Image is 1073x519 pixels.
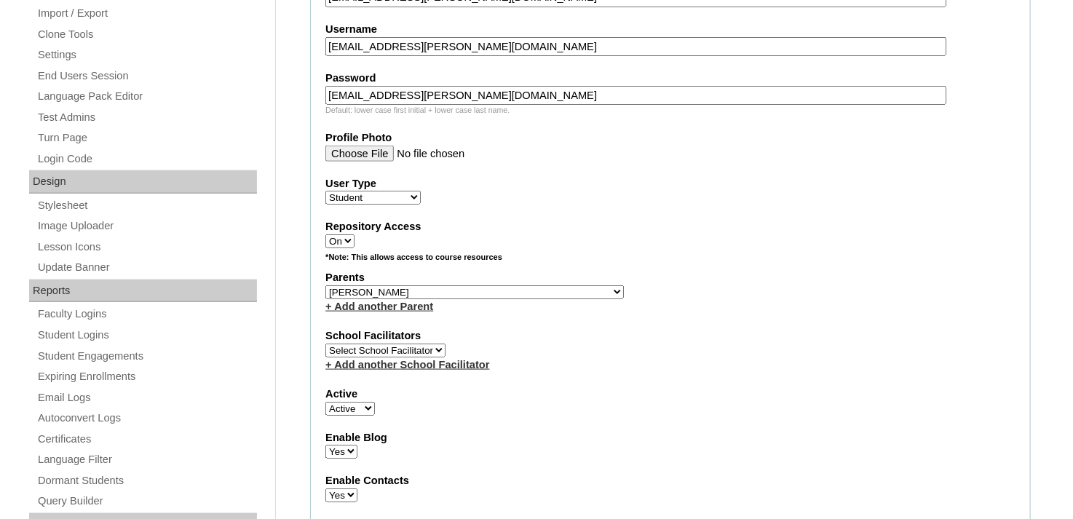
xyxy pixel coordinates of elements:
a: Login Code [36,150,257,168]
a: Update Banner [36,258,257,277]
a: Clone Tools [36,25,257,44]
a: Language Pack Editor [36,87,257,106]
label: School Facilitators [325,328,1015,344]
a: Test Admins [36,108,257,127]
label: Active [325,387,1015,402]
a: Stylesheet [36,197,257,215]
a: + Add another Parent [325,301,433,312]
label: Enable Blog [325,430,1015,445]
a: Autoconvert Logs [36,409,257,427]
a: Faculty Logins [36,305,257,323]
label: Repository Access [325,219,1015,234]
a: Certificates [36,430,257,448]
a: Import / Export [36,4,257,23]
a: Image Uploader [36,217,257,235]
a: Lesson Icons [36,238,257,256]
label: Username [325,22,1015,37]
a: + Add another School Facilitator [325,359,489,371]
div: Design [29,170,257,194]
label: User Type [325,176,1015,191]
a: Email Logs [36,389,257,407]
label: Profile Photo [325,130,1015,146]
a: Student Engagements [36,347,257,365]
a: Language Filter [36,451,257,469]
a: Student Logins [36,326,257,344]
div: *Note: This allows access to course resources [325,252,1015,270]
a: Turn Page [36,129,257,147]
div: Default: lower case first initial + lower case last name. [325,105,1015,116]
div: Reports [29,280,257,303]
a: End Users Session [36,67,257,85]
a: Dormant Students [36,472,257,490]
a: Settings [36,46,257,64]
a: Expiring Enrollments [36,368,257,386]
label: Password [325,71,1015,86]
label: Enable Contacts [325,473,1015,488]
a: Query Builder [36,492,257,510]
label: Parents [325,270,1015,285]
